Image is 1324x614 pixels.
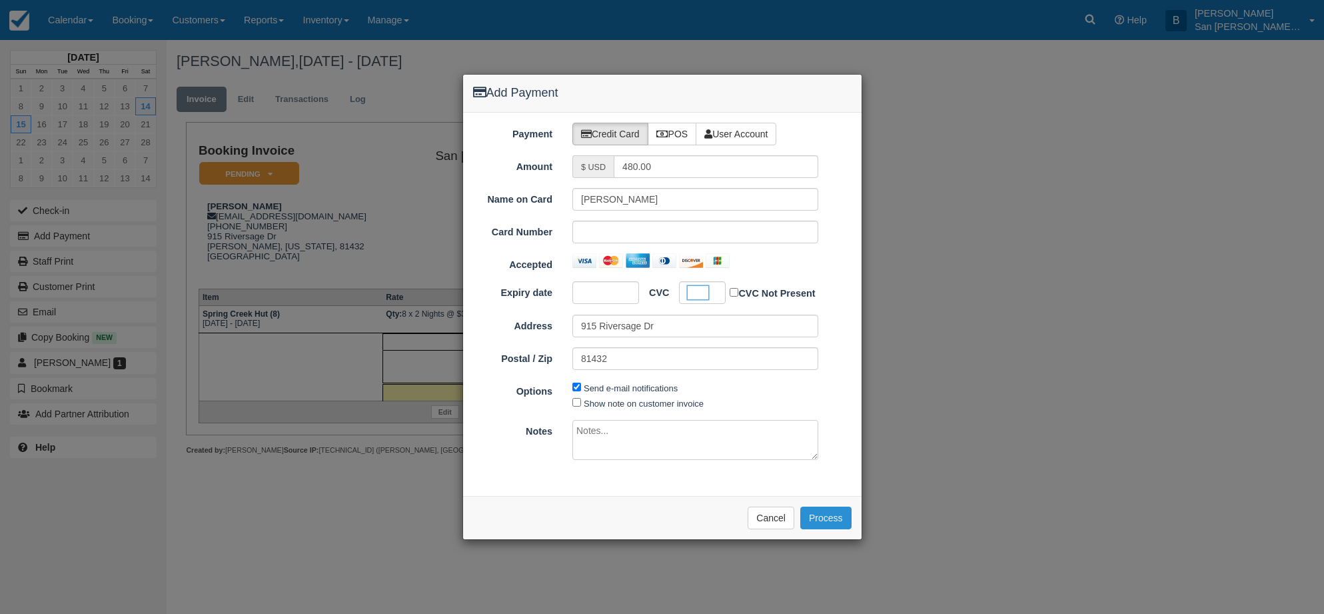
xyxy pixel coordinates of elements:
label: Credit Card [572,123,648,145]
input: CVC Not Present [730,288,738,297]
label: CVC [639,281,669,300]
label: Name on Card [463,188,563,207]
iframe: To enrich screen reader interactions, please activate Accessibility in Grammarly extension settings [688,286,708,299]
label: Notes [463,420,563,439]
label: Expiry date [463,281,563,300]
h4: Add Payment [473,85,852,102]
label: POS [648,123,697,145]
button: Cancel [748,507,794,529]
label: CVC Not Present [730,285,815,301]
label: Postal / Zip [463,347,563,366]
label: Show note on customer invoice [584,399,704,409]
iframe: To enrich screen reader interactions, please activate Accessibility in Grammarly extension settings [581,225,810,239]
label: Send e-mail notifications [584,383,678,393]
iframe: To enrich screen reader interactions, please activate Accessibility in Grammarly extension settings [581,286,620,299]
label: Payment [463,123,563,141]
button: Process [800,507,852,529]
input: Valid amount required. [614,155,818,178]
label: Card Number [463,221,563,239]
label: Options [463,380,563,399]
label: Address [463,315,563,333]
small: $ USD [581,163,606,172]
label: Amount [463,155,563,174]
label: Accepted [463,253,563,272]
label: User Account [696,123,776,145]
